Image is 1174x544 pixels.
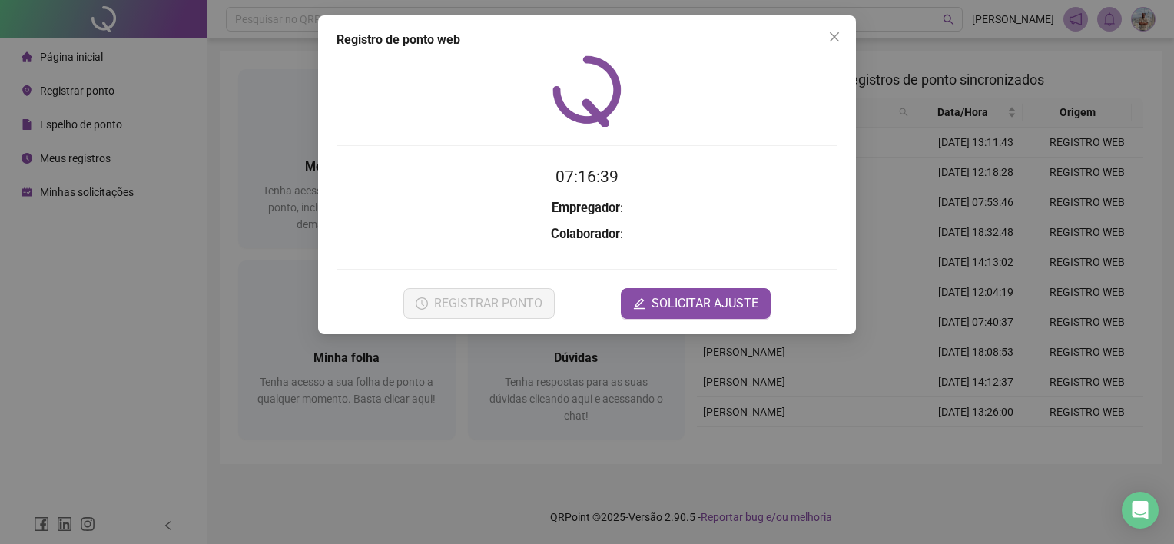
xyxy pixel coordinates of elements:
button: REGISTRAR PONTO [403,288,555,319]
h3: : [337,198,837,218]
time: 07:16:39 [555,168,619,186]
strong: Empregador [552,201,620,215]
button: editSOLICITAR AJUSTE [621,288,771,319]
span: close [828,31,841,43]
h3: : [337,224,837,244]
img: QRPoint [552,55,622,127]
div: Open Intercom Messenger [1122,492,1159,529]
span: SOLICITAR AJUSTE [652,294,758,313]
span: edit [633,297,645,310]
strong: Colaborador [551,227,620,241]
button: Close [822,25,847,49]
div: Registro de ponto web [337,31,837,49]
